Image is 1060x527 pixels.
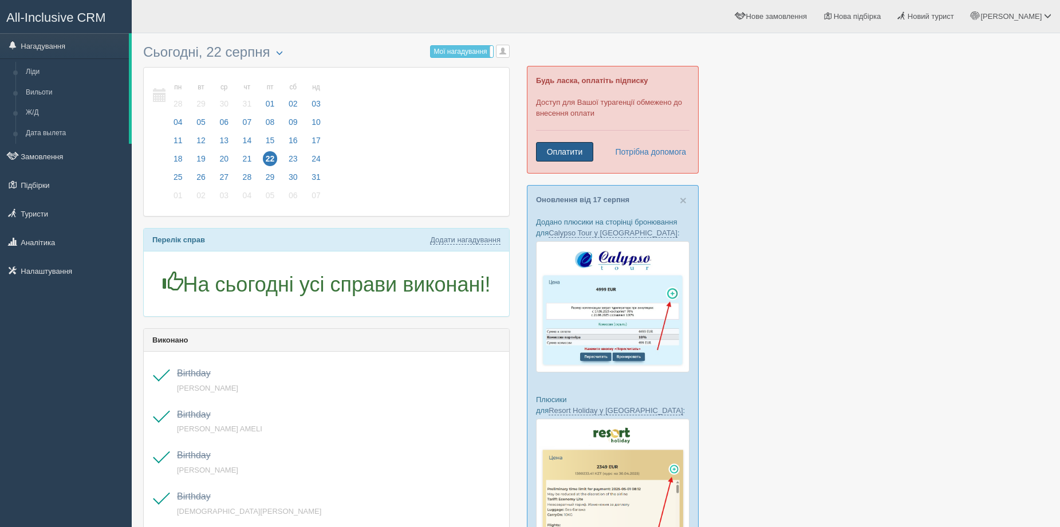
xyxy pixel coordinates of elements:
span: 12 [194,133,208,148]
span: [DEMOGRAPHIC_DATA][PERSON_NAME] [177,507,321,516]
a: Birthday [177,491,211,501]
a: [PERSON_NAME] AMELI [177,424,262,433]
a: 12 [190,134,212,152]
a: Вильоти [21,82,129,103]
span: 19 [194,151,208,166]
span: 04 [171,115,186,129]
span: 01 [171,188,186,203]
span: × [680,194,687,207]
a: Birthday [177,368,211,378]
a: 05 [259,189,281,207]
span: 07 [240,115,255,129]
a: Ж/Д [21,103,129,123]
span: Мої нагадування [434,48,487,56]
a: 05 [190,116,212,134]
a: 11 [167,134,189,152]
a: 24 [305,152,324,171]
a: 19 [190,152,212,171]
span: 24 [309,151,324,166]
a: 20 [213,152,235,171]
span: 28 [240,170,255,184]
p: Додано плюсики на сторінці бронювання для : [536,217,689,238]
a: 25 [167,171,189,189]
a: Оплатити [536,142,593,162]
a: 22 [259,152,281,171]
a: 02 [190,189,212,207]
button: Close [680,194,687,206]
a: Ліди [21,62,129,82]
span: Birthday [177,450,211,460]
span: 08 [263,115,278,129]
a: Дата вылета [21,123,129,144]
a: 26 [190,171,212,189]
span: 20 [216,151,231,166]
span: 02 [286,96,301,111]
span: 29 [263,170,278,184]
b: Перелік справ [152,235,205,244]
span: 07 [309,188,324,203]
a: Оновлення від 17 серпня [536,195,629,204]
a: 30 [282,171,304,189]
a: 31 [305,171,324,189]
small: ср [216,82,231,92]
span: [PERSON_NAME] [980,12,1042,21]
a: All-Inclusive CRM [1,1,131,32]
a: чт 31 [237,76,258,116]
a: [PERSON_NAME] [177,384,238,392]
a: 10 [305,116,324,134]
a: 09 [282,116,304,134]
span: 31 [240,96,255,111]
small: пн [171,82,186,92]
span: 29 [194,96,208,111]
small: нд [309,82,324,92]
h3: Сьогодні, 22 серпня [143,45,510,61]
span: 21 [240,151,255,166]
span: 03 [216,188,231,203]
a: 06 [282,189,304,207]
b: Будь ласка, оплатіть підписку [536,76,648,85]
span: 05 [263,188,278,203]
span: 11 [171,133,186,148]
span: 22 [263,151,278,166]
a: Birthday [177,410,211,419]
a: 07 [305,189,324,207]
a: 27 [213,171,235,189]
span: 18 [171,151,186,166]
img: calypso-tour-proposal-crm-for-travel-agency.jpg [536,241,689,372]
span: 27 [216,170,231,184]
a: ср 30 [213,76,235,116]
span: 17 [309,133,324,148]
span: 02 [194,188,208,203]
span: 04 [240,188,255,203]
div: Доступ для Вашої турагенції обмежено до внесення оплати [527,66,699,174]
p: Плюсики для : [536,394,689,416]
span: 09 [286,115,301,129]
span: 30 [286,170,301,184]
span: Нова підбірка [834,12,881,21]
a: нд 03 [305,76,324,116]
span: Новий турист [908,12,954,21]
span: 13 [216,133,231,148]
small: чт [240,82,255,92]
a: 07 [237,116,258,134]
span: 15 [263,133,278,148]
span: 23 [286,151,301,166]
span: [PERSON_NAME] [177,466,238,474]
a: 04 [167,116,189,134]
small: вт [194,82,208,92]
small: пт [263,82,278,92]
h1: На сьогодні усі справи виконані! [152,272,501,296]
a: 16 [282,134,304,152]
span: 06 [286,188,301,203]
small: сб [286,82,301,92]
a: 15 [259,134,281,152]
a: 28 [237,171,258,189]
span: All-Inclusive CRM [6,10,106,25]
a: 06 [213,116,235,134]
span: 25 [171,170,186,184]
span: 16 [286,133,301,148]
span: 14 [240,133,255,148]
a: 14 [237,134,258,152]
span: 31 [309,170,324,184]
